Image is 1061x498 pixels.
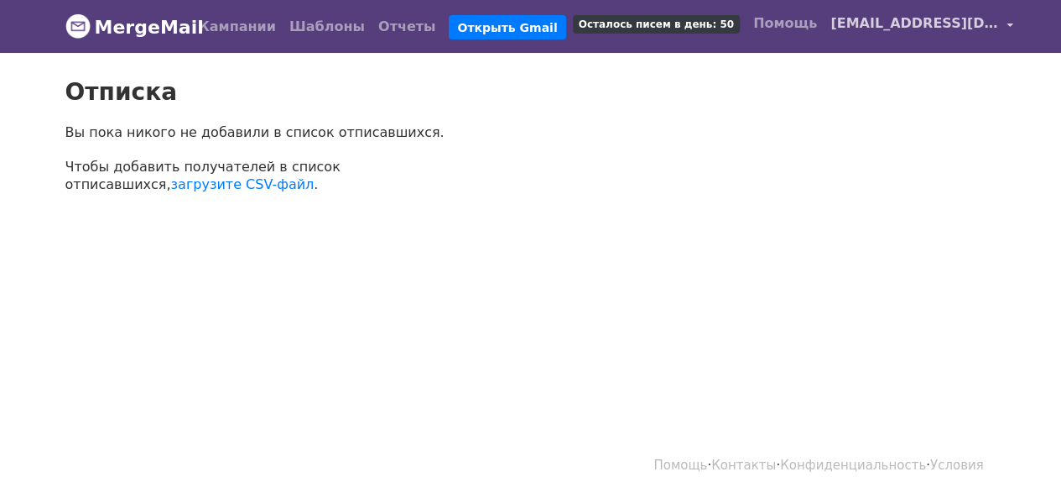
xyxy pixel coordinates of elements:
a: Осталось писем в день: 50 [566,7,746,40]
a: Отчеты [372,10,442,44]
a: Помощь [746,7,824,40]
div: Chat-widget [977,417,1061,498]
a: [EMAIL_ADDRESS][DOMAIN_NAME] [824,7,1020,46]
font: Чтобы добавить получателей в список отписавшихся, [65,159,341,192]
a: MergeMail [65,9,179,45]
a: Шаблоны [283,10,372,44]
a: загрузите CSV-файл [171,176,315,192]
font: Кампании [199,18,276,34]
a: Условия [930,458,984,473]
a: Помощь [653,458,707,473]
font: Открыть Gmail [457,20,557,34]
a: Конфиденциальность [780,458,926,473]
font: MergeMail [95,17,204,38]
font: Осталось писем в день: 50 [579,18,734,30]
a: Кампании [192,10,283,44]
a: Контакты [711,458,776,473]
font: Шаблоны [289,18,365,34]
font: . [314,176,318,192]
font: · [776,458,780,473]
font: Помощь [753,15,817,31]
font: Отписка [65,78,178,106]
font: · [926,458,930,473]
img: Логотип MergeMail [65,13,91,39]
a: Открыть Gmail [449,15,565,40]
font: Отчеты [378,18,435,34]
iframe: Chat Widget [977,417,1061,498]
font: · [707,458,711,473]
font: Вы пока никого не добавили в список отписавшихся. [65,124,445,140]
